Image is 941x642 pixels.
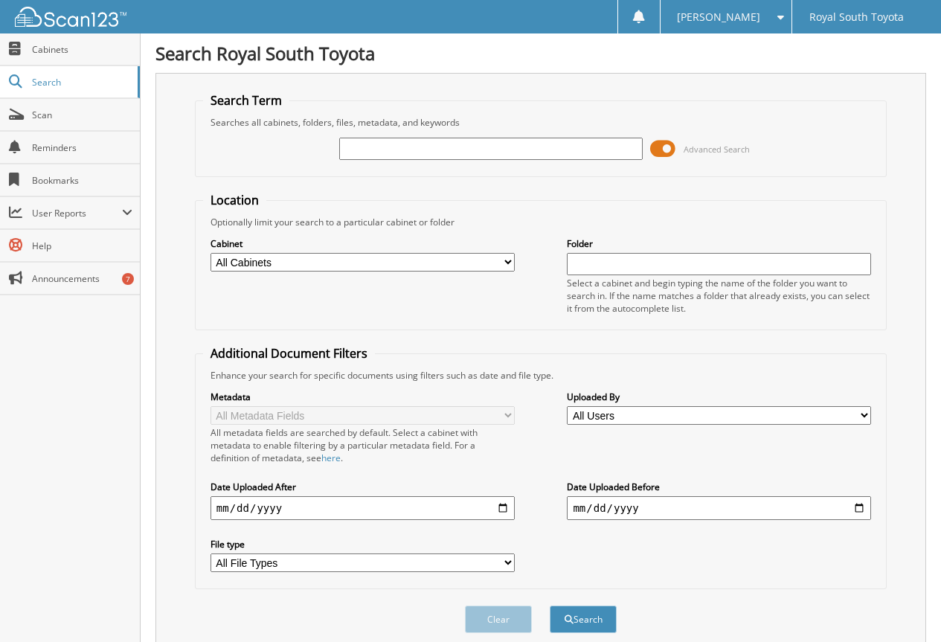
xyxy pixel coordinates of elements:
[465,606,532,633] button: Clear
[211,237,515,250] label: Cabinet
[32,207,122,219] span: User Reports
[567,496,871,520] input: end
[32,43,132,56] span: Cabinets
[32,109,132,121] span: Scan
[15,7,126,27] img: scan123-logo-white.svg
[677,13,760,22] span: [PERSON_NAME]
[809,13,904,22] span: Royal South Toyota
[567,237,871,250] label: Folder
[32,174,132,187] span: Bookmarks
[211,391,515,403] label: Metadata
[567,391,871,403] label: Uploaded By
[122,273,134,285] div: 7
[211,481,515,493] label: Date Uploaded After
[155,41,926,65] h1: Search Royal South Toyota
[32,240,132,252] span: Help
[211,426,515,464] div: All metadata fields are searched by default. Select a cabinet with metadata to enable filtering b...
[203,216,879,228] div: Optionally limit your search to a particular cabinet or folder
[32,76,130,89] span: Search
[203,92,289,109] legend: Search Term
[567,277,871,315] div: Select a cabinet and begin typing the name of the folder you want to search in. If the name match...
[211,496,515,520] input: start
[203,369,879,382] div: Enhance your search for specific documents using filters such as date and file type.
[203,116,879,129] div: Searches all cabinets, folders, files, metadata, and keywords
[550,606,617,633] button: Search
[567,481,871,493] label: Date Uploaded Before
[203,345,375,362] legend: Additional Document Filters
[203,192,266,208] legend: Location
[321,452,341,464] a: here
[32,141,132,154] span: Reminders
[32,272,132,285] span: Announcements
[211,538,515,550] label: File type
[684,144,750,155] span: Advanced Search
